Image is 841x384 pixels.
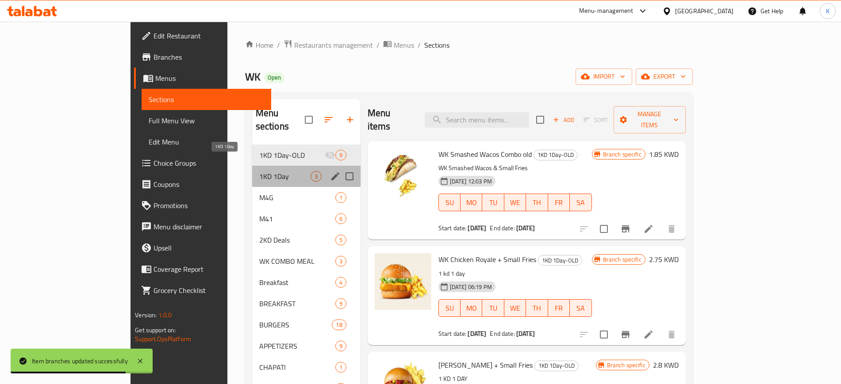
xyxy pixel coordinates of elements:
button: MO [461,299,482,317]
span: Sections [424,40,449,50]
button: edit [329,170,342,183]
span: Branch specific [603,361,649,369]
span: Sort sections [318,109,339,130]
a: Edit Menu [142,131,271,152]
span: SA [573,196,588,209]
span: Choice Groups [154,158,264,168]
button: FR [548,194,570,211]
button: SA [570,194,591,211]
h2: Menu items [368,106,414,133]
span: 1 [336,194,346,202]
span: BURGERS [259,319,332,330]
b: [DATE] [516,328,535,339]
span: Version: [135,309,157,321]
div: items [332,319,346,330]
span: export [643,71,686,82]
div: items [335,192,346,203]
span: End date: [490,328,515,339]
h2: Menu sections [256,106,305,133]
div: 1KD 1Day-OLD [534,150,578,160]
span: WE [508,196,522,209]
button: import [576,68,632,85]
button: Add [549,113,578,127]
span: Select section first [578,113,614,127]
h6: 2.8 KWD [653,359,679,371]
span: 2KD Deals [259,235,335,245]
span: 6 [336,215,346,223]
span: Menus [394,40,414,50]
button: Branch-specific-item [615,218,636,240]
span: Promotions [154,200,264,211]
button: SU [438,299,461,317]
div: BREAKFAST [259,298,335,309]
div: items [335,277,346,288]
li: / [277,40,280,50]
a: Sections [142,89,271,110]
span: M4G [259,192,335,203]
span: Manage items [621,109,679,131]
span: 1KD 1Day [259,171,311,182]
button: SU [438,194,461,211]
h6: 2.75 KWD [649,253,679,266]
div: 1KD 1Day3edit [252,166,361,187]
button: delete [661,324,682,345]
span: WK COMBO MEAL [259,256,335,266]
div: items [335,150,346,160]
div: Item branches updated successfully [32,356,128,366]
b: [DATE] [468,222,486,234]
span: Restaurants management [294,40,373,50]
span: WK Chicken Royale + Small Fries [438,253,536,266]
span: 1KD 1Day-OLD [538,255,582,266]
span: Select section [531,110,549,129]
button: Add section [339,109,361,130]
a: Edit menu item [643,329,654,340]
button: FR [548,299,570,317]
span: Grocery Checklist [154,285,264,296]
span: Menus [155,73,264,84]
span: [PERSON_NAME] + Small Fries [438,358,533,372]
a: Coverage Report [134,259,271,280]
div: 2KD Deals5 [252,229,361,251]
div: items [335,256,346,266]
span: Sections [149,94,264,105]
button: TH [526,194,548,211]
span: Upsell [154,243,264,253]
span: 9 [336,300,346,308]
span: 1 [336,363,346,372]
span: 1KD 1Day-OLD [259,150,325,160]
div: Open [264,72,284,83]
a: Upsell [134,237,271,259]
span: 18 [332,321,346,329]
span: APPETIZERS [259,341,335,351]
a: Menu disclaimer [134,216,271,237]
span: K [826,6,829,16]
a: Choice Groups [134,152,271,174]
span: Select to update [595,325,613,344]
b: [DATE] [468,328,486,339]
span: CHAPATI [259,362,335,373]
button: MO [461,194,482,211]
span: Branches [154,52,264,62]
div: WK COMBO MEAL3 [252,251,361,272]
span: Menu disclaimer [154,221,264,232]
span: FR [552,196,566,209]
div: items [335,235,346,245]
span: SA [573,302,588,315]
span: [DATE] 06:19 PM [446,283,495,291]
div: 1KD 1Day-OLD9 [252,144,361,166]
span: WE [508,302,522,315]
a: Coupons [134,174,271,195]
div: items [311,171,322,182]
div: items [335,341,346,351]
a: Menus [134,68,271,89]
span: M41 [259,213,335,224]
span: Add [552,115,576,125]
span: 9 [336,342,346,350]
div: M416 [252,208,361,229]
div: Breakfast4 [252,272,361,293]
span: 1.0.0 [158,309,172,321]
span: Branch specific [599,150,645,159]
